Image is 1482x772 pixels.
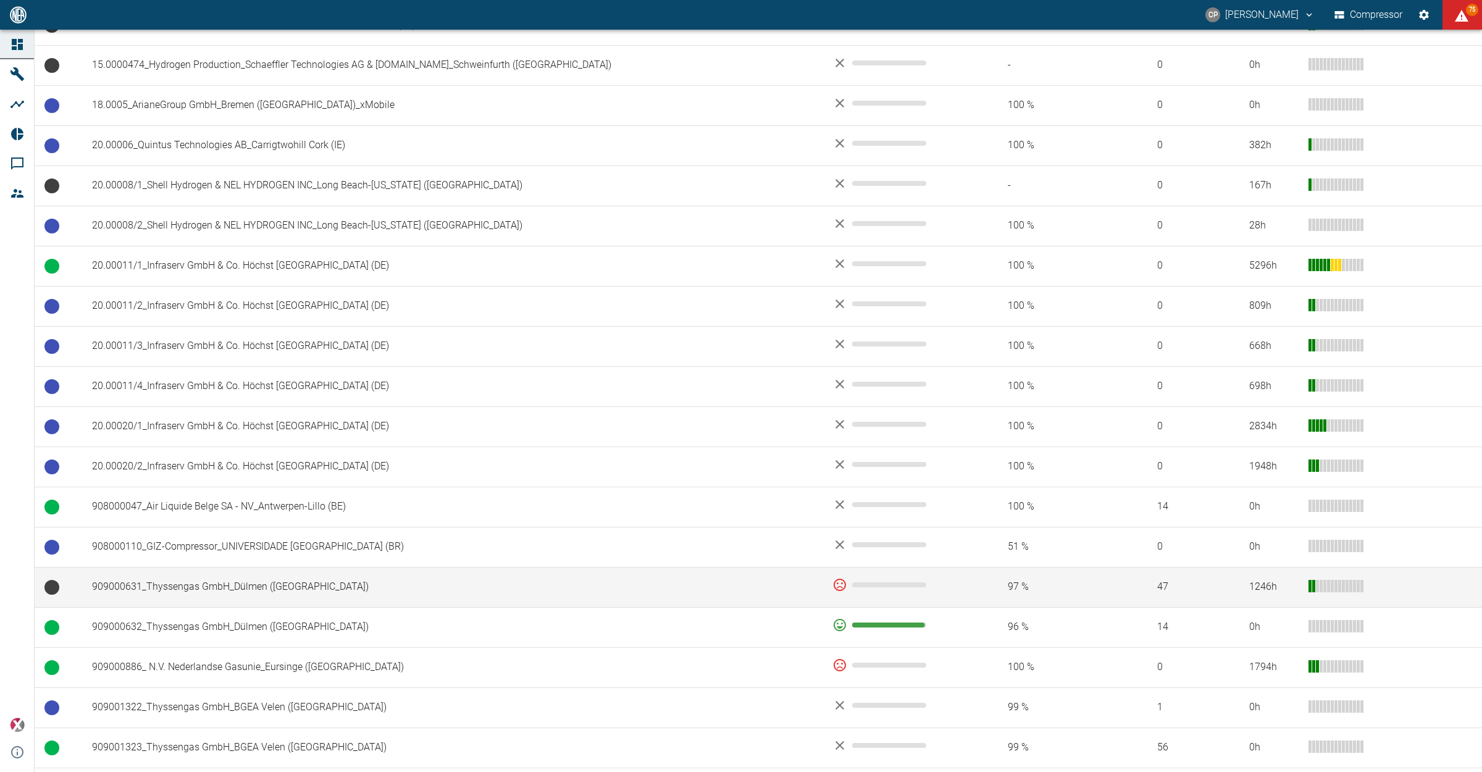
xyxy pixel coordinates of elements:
[1249,259,1299,273] div: 5296 h
[44,419,59,434] span: Betriebsbereit
[832,216,969,231] div: No data
[1249,138,1299,153] div: 382 h
[1249,419,1299,434] div: 2834 h
[44,178,59,193] span: Keine Daten
[832,337,969,351] div: No data
[1249,219,1299,233] div: 28 h
[988,259,1118,273] span: 100 %
[832,136,969,151] div: No data
[832,577,969,592] div: 0 %
[832,497,969,512] div: No data
[832,176,969,191] div: No data
[988,540,1118,554] span: 51 %
[832,56,969,70] div: No data
[82,206,823,246] td: 20.00008/2_Shell Hydrogen & NEL HYDROGEN INC_Long Beach-[US_STATE] ([GEOGRAPHIC_DATA])
[988,219,1118,233] span: 100 %
[1249,660,1299,674] div: 1794 h
[44,500,59,514] span: Betrieb
[832,417,969,432] div: No data
[82,647,823,687] td: 909000886_ N.V. Nederlandse Gasunie_Eursinge ([GEOGRAPHIC_DATA])
[1137,660,1229,674] span: 0
[1204,4,1317,26] button: christoph.palm@neuman-esser.com
[988,339,1118,353] span: 100 %
[1413,4,1435,26] button: Einstellungen
[1249,540,1299,554] div: 0 h
[44,620,59,635] span: Betrieb
[832,296,969,311] div: No data
[44,660,59,675] span: Betrieb
[832,738,969,753] div: No data
[82,567,823,607] td: 909000631_Thyssengas GmbH_Dülmen ([GEOGRAPHIC_DATA])
[44,219,59,233] span: Betriebsbereit
[1249,459,1299,474] div: 1948 h
[1137,379,1229,393] span: 0
[82,286,823,326] td: 20.00011/2_Infraserv GmbH & Co. Höchst [GEOGRAPHIC_DATA] (DE)
[988,580,1118,594] span: 97 %
[1249,339,1299,353] div: 668 h
[44,700,59,715] span: Betriebsbereit
[832,457,969,472] div: No data
[1249,741,1299,755] div: 0 h
[988,700,1118,715] span: 99 %
[1249,58,1299,72] div: 0 h
[1137,620,1229,634] span: 14
[82,246,823,286] td: 20.00011/1_Infraserv GmbH & Co. Höchst [GEOGRAPHIC_DATA] (DE)
[44,339,59,354] span: Betriebsbereit
[1137,419,1229,434] span: 0
[44,58,59,73] span: Keine Daten
[832,377,969,392] div: No data
[988,459,1118,474] span: 100 %
[1137,58,1229,72] span: 0
[1137,500,1229,514] span: 14
[44,580,59,595] span: Keine Daten
[988,500,1118,514] span: 100 %
[988,299,1118,313] span: 100 %
[1205,7,1220,22] div: CP
[988,660,1118,674] span: 100 %
[44,98,59,113] span: Betriebsbereit
[44,379,59,394] span: Betriebsbereit
[82,45,823,85] td: 15.0000474_Hydrogen Production_Schaeffler Technologies AG & [DOMAIN_NAME]_Schweinfurth ([GEOGRAPH...
[988,379,1118,393] span: 100 %
[1466,4,1478,16] span: 75
[82,85,823,125] td: 18.0005_ArianeGroup GmbH_Bremen ([GEOGRAPHIC_DATA])_xMobile
[1332,4,1405,26] button: Compressor
[832,96,969,111] div: No data
[82,527,823,567] td: 908000110_GIZ-Compressor_UNIVERSIDADE [GEOGRAPHIC_DATA] (BR)
[1249,700,1299,715] div: 0 h
[44,259,59,274] span: Betrieb
[9,6,28,23] img: logo
[82,687,823,728] td: 909001322_Thyssengas GmbH_BGEA Velen ([GEOGRAPHIC_DATA])
[1137,138,1229,153] span: 0
[988,58,1118,72] span: -
[1137,540,1229,554] span: 0
[44,741,59,755] span: Betrieb
[44,138,59,153] span: Betriebsbereit
[82,447,823,487] td: 20.00020/2_Infraserv GmbH & Co. Höchst [GEOGRAPHIC_DATA] (DE)
[1249,178,1299,193] div: 167 h
[988,138,1118,153] span: 100 %
[1137,299,1229,313] span: 0
[1249,500,1299,514] div: 0 h
[44,459,59,474] span: Betriebsbereit
[82,366,823,406] td: 20.00011/4_Infraserv GmbH & Co. Höchst [GEOGRAPHIC_DATA] (DE)
[10,718,25,732] img: Xplore Logo
[82,728,823,768] td: 909001323_Thyssengas GmbH_BGEA Velen ([GEOGRAPHIC_DATA])
[988,178,1118,193] span: -
[44,299,59,314] span: Betriebsbereit
[988,98,1118,112] span: 100 %
[1137,700,1229,715] span: 1
[1137,178,1229,193] span: 0
[82,607,823,647] td: 909000632_Thyssengas GmbH_Dülmen ([GEOGRAPHIC_DATA])
[1137,98,1229,112] span: 0
[832,537,969,552] div: No data
[82,125,823,166] td: 20.00006_Quintus Technologies AB_Carrigtwohill Cork (IE)
[832,618,969,632] div: 98 %
[82,326,823,366] td: 20.00011/3_Infraserv GmbH & Co. Höchst [GEOGRAPHIC_DATA] (DE)
[82,406,823,447] td: 20.00020/1_Infraserv GmbH & Co. Höchst [GEOGRAPHIC_DATA] (DE)
[1137,741,1229,755] span: 56
[988,741,1118,755] span: 99 %
[988,620,1118,634] span: 96 %
[832,658,969,673] div: 0 %
[832,698,969,713] div: No data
